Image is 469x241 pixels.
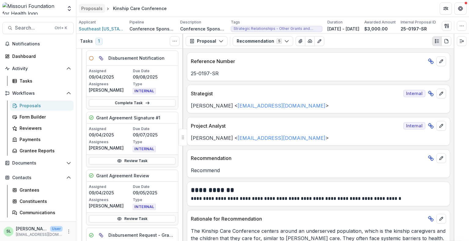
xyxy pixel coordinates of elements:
[20,136,69,143] div: Payments
[436,153,446,163] button: edit
[79,26,125,32] a: Southeast [US_STATE] Area Agency on Aging
[2,64,74,73] button: Open Activity
[89,81,132,87] p: Assignees
[327,26,359,32] p: [DATE] - [DATE]
[96,230,106,240] button: View dependent tasks
[436,121,446,131] button: edit
[191,102,446,109] p: [PERSON_NAME] < >
[191,70,446,77] p: 25-0197-SR
[108,232,176,238] h5: Disbursement Request - Grants
[12,41,71,47] span: Notifications
[133,204,156,210] span: INTERNAL
[20,209,69,216] div: Communications
[65,2,74,15] button: Open entity switcher
[296,36,305,46] button: View Attached Files
[89,74,132,80] p: 09/04/2025
[432,36,442,46] button: Plaintext view
[129,26,175,32] p: Conference Sponsorship
[16,225,48,232] p: [PERSON_NAME]
[133,74,176,80] p: 09/08/2025
[81,5,103,12] div: Proposals
[89,126,132,132] p: Assigned
[2,22,74,34] button: Search...
[442,36,451,46] button: PDF view
[89,190,132,196] p: 09/04/2025
[180,26,226,32] p: Conference Sponsorship - Kinship Care Conference
[20,187,69,193] div: Grantees
[191,154,425,162] p: Recommendation
[133,197,176,203] p: Type
[89,157,176,165] a: Review Task
[191,90,401,97] p: Strategist
[80,39,93,44] h3: Tasks
[20,102,69,109] div: Proposals
[440,2,452,15] button: Partners
[2,158,74,168] button: Open Documents
[89,99,176,107] a: Complete Task
[10,123,74,133] a: Reviewers
[133,81,176,87] p: Type
[89,203,132,209] p: [PERSON_NAME]
[10,76,74,86] a: Tasks
[89,215,176,222] a: Review Task
[403,122,425,129] span: Internal
[20,78,69,84] div: Tasks
[133,126,176,132] p: Due Date
[79,19,96,25] p: Applicant
[89,87,132,93] p: [PERSON_NAME]
[89,197,132,203] p: Assignees
[403,90,425,97] span: Internal
[2,173,74,183] button: Open Contacts
[12,66,64,71] span: Activity
[233,36,293,46] button: Recommendation5
[113,5,167,12] div: Kinship Care Conference
[364,19,396,25] p: Awarded Amount
[133,88,156,94] span: INTERNAL
[454,2,467,15] button: Get Help
[133,190,176,196] p: 09/05/2025
[231,19,240,25] p: Tags
[191,122,401,129] p: Project Analyst
[89,132,132,138] p: 09/04/2025
[186,36,227,46] button: Proposal
[12,175,64,180] span: Contacts
[170,36,180,46] button: Toggle View Cancelled Tasks
[10,101,74,111] a: Proposals
[12,91,64,96] span: Workflows
[96,115,160,121] h5: Grant Agreement Signature #1
[436,89,446,98] button: edit
[20,125,69,131] div: Reviewers
[89,145,132,151] p: [PERSON_NAME]
[2,2,63,15] img: Missouri Foundation for Health logo
[10,196,74,206] a: Constituents
[89,68,132,74] p: Assigned
[10,185,74,195] a: Grantees
[10,112,74,122] a: Form Builder
[2,51,74,61] a: Dashboard
[401,26,427,32] p: 25-0197-SR
[2,39,74,49] button: Notifications
[327,19,343,25] p: Duration
[314,36,324,46] button: Edit as form
[89,139,132,145] p: Assignees
[16,232,63,237] p: [EMAIL_ADDRESS][DOMAIN_NAME]
[191,167,446,174] p: Recommend
[2,88,74,98] button: Open Workflows
[20,114,69,120] div: Form Builder
[20,198,69,204] div: Constituents
[89,184,132,190] p: Assigned
[12,161,64,166] span: Documents
[180,19,201,25] p: Description
[401,19,436,25] p: Internal Proposal ID
[2,220,74,230] button: Open Data & Reporting
[65,228,72,235] button: More
[436,56,446,66] button: edit
[10,134,74,144] a: Payments
[53,25,68,31] div: Ctrl + K
[436,214,446,224] button: edit
[95,38,103,45] span: 1
[129,19,144,25] p: Pipeline
[108,55,165,61] h5: Disbursement Notification
[96,172,149,179] h5: Grant Agreement Review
